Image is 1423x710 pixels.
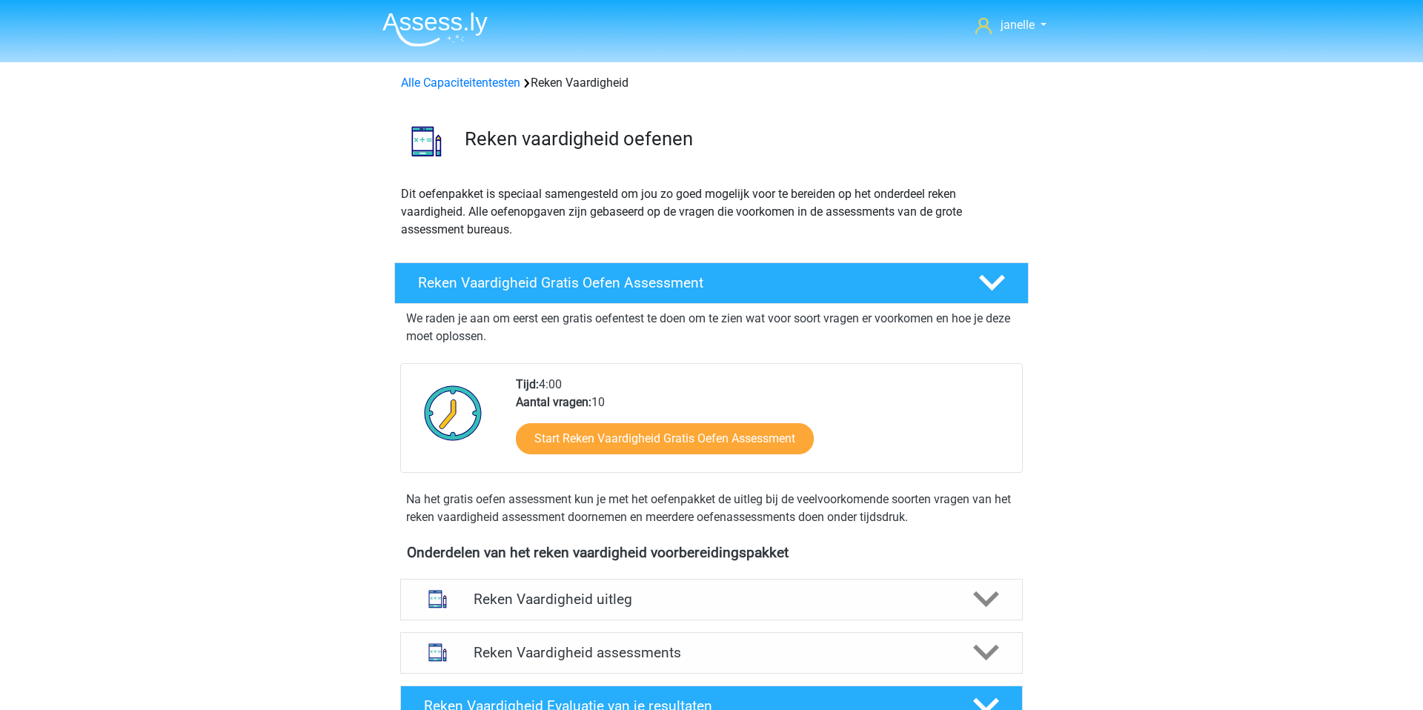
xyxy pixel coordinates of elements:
a: Alle Capaciteitentesten [401,76,520,90]
a: Start Reken Vaardigheid Gratis Oefen Assessment [516,423,814,454]
b: Tijd: [516,377,539,391]
a: assessments Reken Vaardigheid assessments [394,632,1029,674]
h3: Reken vaardigheid oefenen [465,127,1017,150]
div: 4:00 10 [505,376,1021,472]
a: Reken Vaardigheid Gratis Oefen Assessment [388,262,1035,304]
div: Reken Vaardigheid [395,74,1028,92]
h4: Reken Vaardigheid Gratis Oefen Assessment [418,274,955,291]
a: janelle [969,16,1052,34]
p: Dit oefenpakket is speciaal samengesteld om jou zo goed mogelijk voor te bereiden op het onderdee... [401,185,1022,239]
img: Klok [416,376,491,450]
h4: Onderdelen van het reken vaardigheid voorbereidingspakket [407,544,1016,561]
div: Na het gratis oefen assessment kun je met het oefenpakket de uitleg bij de veelvoorkomende soorte... [400,491,1023,526]
img: reken vaardigheid uitleg [419,580,457,618]
a: uitleg Reken Vaardigheid uitleg [394,579,1029,620]
img: reken vaardigheid assessments [419,634,457,671]
span: janelle [1001,18,1035,32]
h4: Reken Vaardigheid assessments [474,644,949,661]
img: reken vaardigheid [395,110,458,173]
b: Aantal vragen: [516,395,591,409]
p: We raden je aan om eerst een gratis oefentest te doen om te zien wat voor soort vragen er voorkom... [406,310,1017,345]
h4: Reken Vaardigheid uitleg [474,591,949,608]
img: Assessly [382,12,488,47]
